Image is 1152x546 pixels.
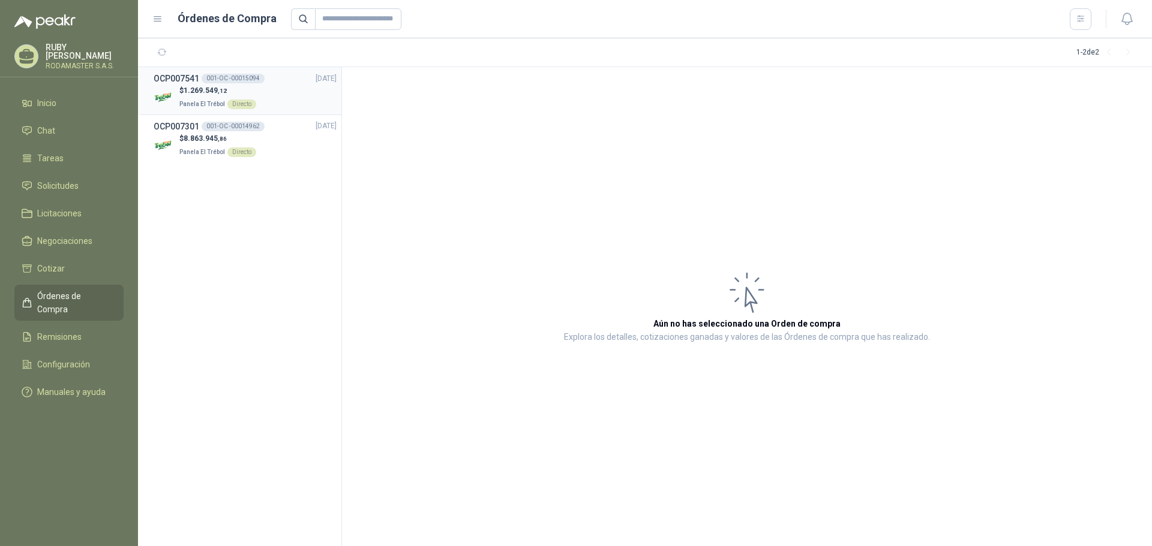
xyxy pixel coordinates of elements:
span: Órdenes de Compra [37,289,112,316]
img: Company Logo [154,135,175,156]
a: Inicio [14,92,124,114]
a: Órdenes de Compra [14,285,124,321]
span: 8.863.945 [184,134,227,143]
img: Logo peakr [14,14,76,29]
div: 001-OC -00014962 [202,122,265,131]
p: $ [179,133,256,144]
span: Panela El Trébol [179,149,225,155]
span: Licitaciones [37,207,82,220]
a: Negociaciones [14,230,124,252]
a: OCP007541001-OC -00015094[DATE] Company Logo$1.269.549,12Panela El TrébolDirecto [154,72,337,110]
span: Configuración [37,358,90,371]
span: Solicitudes [37,179,79,192]
p: $ [179,85,256,96]
img: Company Logo [154,87,175,108]
span: Inicio [37,96,56,110]
a: OCP007301001-OC -00014962[DATE] Company Logo$8.863.945,86Panela El TrébolDirecto [154,120,337,158]
span: Panela El Trébol [179,101,225,107]
a: Tareas [14,147,124,170]
div: 1 - 2 de 2 [1076,43,1138,62]
a: Chat [14,119,124,142]
span: 1.269.549 [184,86,227,95]
a: Solicitudes [14,174,124,197]
span: Chat [37,124,55,137]
a: Remisiones [14,325,124,348]
span: Negociaciones [37,234,92,248]
span: ,12 [218,88,227,94]
a: Licitaciones [14,202,124,225]
p: RODAMASTER S.A.S. [46,62,124,70]
span: [DATE] [316,73,337,85]
h3: OCP007301 [154,120,199,133]
span: Cotizar [37,262,65,275]
h1: Órdenes de Compra [178,10,277,27]
h3: OCP007541 [154,72,199,85]
h3: Aún no has seleccionado una Orden de compra [653,317,841,330]
div: Directo [227,99,256,109]
p: RUBY [PERSON_NAME] [46,43,124,60]
div: Directo [227,147,256,157]
span: Tareas [37,152,64,165]
div: 001-OC -00015094 [202,74,265,83]
span: Manuales y ayuda [37,385,106,399]
p: Explora los detalles, cotizaciones ganadas y valores de las Órdenes de compra que has realizado. [564,330,930,345]
a: Configuración [14,353,124,376]
a: Manuales y ayuda [14,381,124,403]
span: Remisiones [37,330,82,343]
span: [DATE] [316,120,337,132]
a: Cotizar [14,257,124,280]
span: ,86 [218,135,227,142]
